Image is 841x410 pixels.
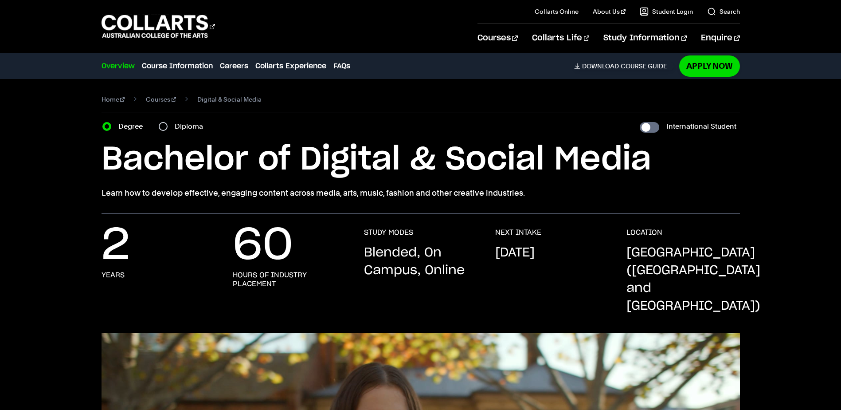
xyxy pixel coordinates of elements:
[495,244,535,262] p: [DATE]
[532,24,589,53] a: Collarts Life
[175,120,208,133] label: Diploma
[102,93,125,106] a: Home
[477,24,518,53] a: Courses
[102,61,135,71] a: Overview
[102,228,130,264] p: 2
[364,244,477,280] p: Blended, On Campus, Online
[146,93,176,106] a: Courses
[102,14,215,39] div: Go to homepage
[118,120,148,133] label: Degree
[574,62,674,70] a: DownloadCourse Guide
[535,7,579,16] a: Collarts Online
[582,62,619,70] span: Download
[701,24,739,53] a: Enquire
[666,120,736,133] label: International Student
[102,271,125,280] h3: years
[220,61,248,71] a: Careers
[233,228,293,264] p: 60
[255,61,326,71] a: Collarts Experience
[233,271,346,288] h3: hours of industry placement
[142,61,213,71] a: Course Information
[102,140,740,180] h1: Bachelor of Digital & Social Media
[603,24,687,53] a: Study Information
[593,7,626,16] a: About Us
[102,187,740,199] p: Learn how to develop effective, engaging content across media, arts, music, fashion and other cre...
[640,7,693,16] a: Student Login
[197,93,262,106] span: Digital & Social Media
[495,228,541,237] h3: NEXT INTAKE
[626,244,760,315] p: [GEOGRAPHIC_DATA] ([GEOGRAPHIC_DATA] and [GEOGRAPHIC_DATA])
[626,228,662,237] h3: LOCATION
[707,7,740,16] a: Search
[679,55,740,76] a: Apply Now
[333,61,350,71] a: FAQs
[364,228,413,237] h3: STUDY MODES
